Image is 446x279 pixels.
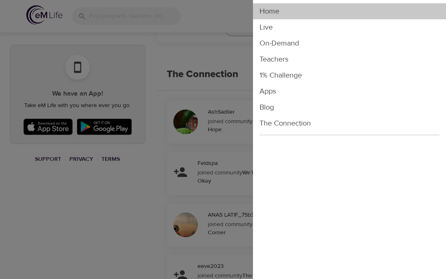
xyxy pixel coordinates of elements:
li: On-Demand [253,35,446,51]
li: Blog [253,99,446,115]
li: Apps [253,83,446,99]
li: Teachers [253,51,446,67]
li: The Connection [253,115,446,131]
li: Home [253,3,446,19]
li: 1% Challenge [253,67,446,83]
li: Live [253,19,446,35]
